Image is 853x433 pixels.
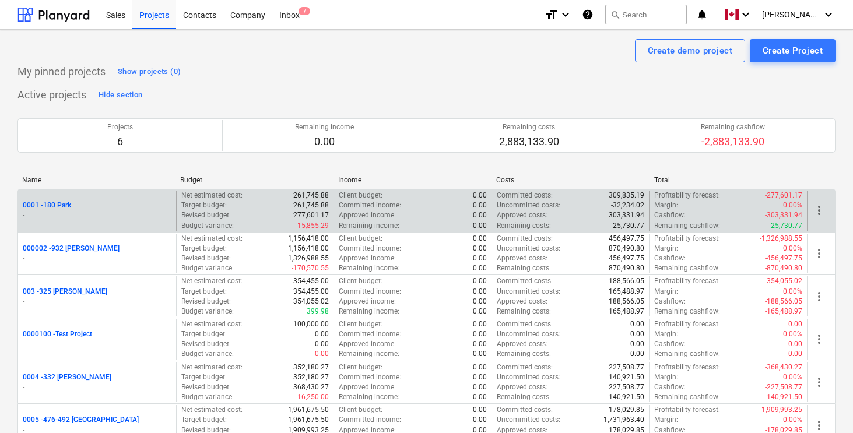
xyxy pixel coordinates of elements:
[783,287,802,297] p: 0.00%
[339,210,396,220] p: Approved income :
[497,307,551,316] p: Remaining costs :
[765,362,802,372] p: -368,430.27
[23,200,171,220] div: 0001 -180 Park-
[473,362,487,372] p: 0.00
[610,10,620,19] span: search
[23,329,92,339] p: 0000100 - Test Project
[288,254,329,263] p: 1,326,988.55
[783,415,802,425] p: 0.00%
[473,287,487,297] p: 0.00
[339,191,382,200] p: Client budget :
[812,332,826,346] span: more_vert
[765,263,802,273] p: -870,490.80
[497,372,560,382] p: Uncommitted costs :
[603,415,644,425] p: 1,731,963.40
[181,297,231,307] p: Revised budget :
[315,349,329,359] p: 0.00
[609,392,644,402] p: 140,921.50
[654,362,720,372] p: Profitability forecast :
[611,221,644,231] p: -25,730.77
[788,339,802,349] p: 0.00
[497,319,553,329] p: Committed costs :
[296,392,329,402] p: -16,250.00
[609,405,644,415] p: 178,029.85
[473,307,487,316] p: 0.00
[339,339,396,349] p: Approved income :
[654,372,678,382] p: Margin :
[181,382,231,392] p: Revised budget :
[181,405,243,415] p: Net estimated cost :
[473,254,487,263] p: 0.00
[765,307,802,316] p: -165,488.97
[783,329,802,339] p: 0.00%
[497,405,553,415] p: Committed costs :
[609,254,644,263] p: 456,497.75
[180,176,329,184] div: Budget
[648,43,732,58] div: Create demo project
[765,297,802,307] p: -188,566.05
[654,254,686,263] p: Cashflow :
[750,39,836,62] button: Create Project
[473,392,487,402] p: 0.00
[181,221,234,231] p: Budget variance :
[654,244,678,254] p: Margin :
[339,362,382,372] p: Client budget :
[654,191,720,200] p: Profitability forecast :
[181,210,231,220] p: Revised budget :
[288,415,329,425] p: 1,961,675.50
[339,329,401,339] p: Committed income :
[292,263,329,273] p: -170,570.55
[497,297,547,307] p: Approved costs :
[23,329,171,349] div: 0000100 -Test Project-
[22,176,171,184] div: Name
[339,307,399,316] p: Remaining income :
[339,415,401,425] p: Committed income :
[497,234,553,244] p: Committed costs :
[497,329,560,339] p: Uncommitted costs :
[339,276,382,286] p: Client budget :
[654,234,720,244] p: Profitability forecast :
[293,191,329,200] p: 261,745.88
[339,319,382,329] p: Client budget :
[701,122,765,132] p: Remaining cashflow
[23,254,171,263] p: -
[497,254,547,263] p: Approved costs :
[654,297,686,307] p: Cashflow :
[630,329,644,339] p: 0.00
[473,415,487,425] p: 0.00
[497,191,553,200] p: Committed costs :
[609,307,644,316] p: 165,488.97
[293,372,329,382] p: 352,180.27
[783,372,802,382] p: 0.00%
[654,221,720,231] p: Remaining cashflow :
[654,200,678,210] p: Margin :
[473,210,487,220] p: 0.00
[609,276,644,286] p: 188,566.05
[609,372,644,382] p: 140,921.50
[338,176,487,184] div: Income
[739,8,753,22] i: keyboard_arrow_down
[181,362,243,372] p: Net estimated cost :
[765,210,802,220] p: -303,331.94
[654,319,720,329] p: Profitability forecast :
[822,8,836,22] i: keyboard_arrow_down
[295,135,354,149] p: 0.00
[288,405,329,415] p: 1,961,675.50
[760,405,802,415] p: -1,909,993.25
[765,276,802,286] p: -354,055.02
[765,392,802,402] p: -140,921.50
[115,62,184,81] button: Show projects (0)
[118,65,181,79] div: Show projects (0)
[783,244,802,254] p: 0.00%
[293,382,329,392] p: 368,430.27
[293,276,329,286] p: 354,455.00
[17,65,106,79] p: My pinned projects
[701,135,765,149] p: -2,883,133.90
[473,200,487,210] p: 0.00
[23,287,171,307] div: 003 -325 [PERSON_NAME]-
[293,287,329,297] p: 354,455.00
[107,122,133,132] p: Projects
[609,382,644,392] p: 227,508.77
[288,234,329,244] p: 1,156,418.00
[763,43,823,58] div: Create Project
